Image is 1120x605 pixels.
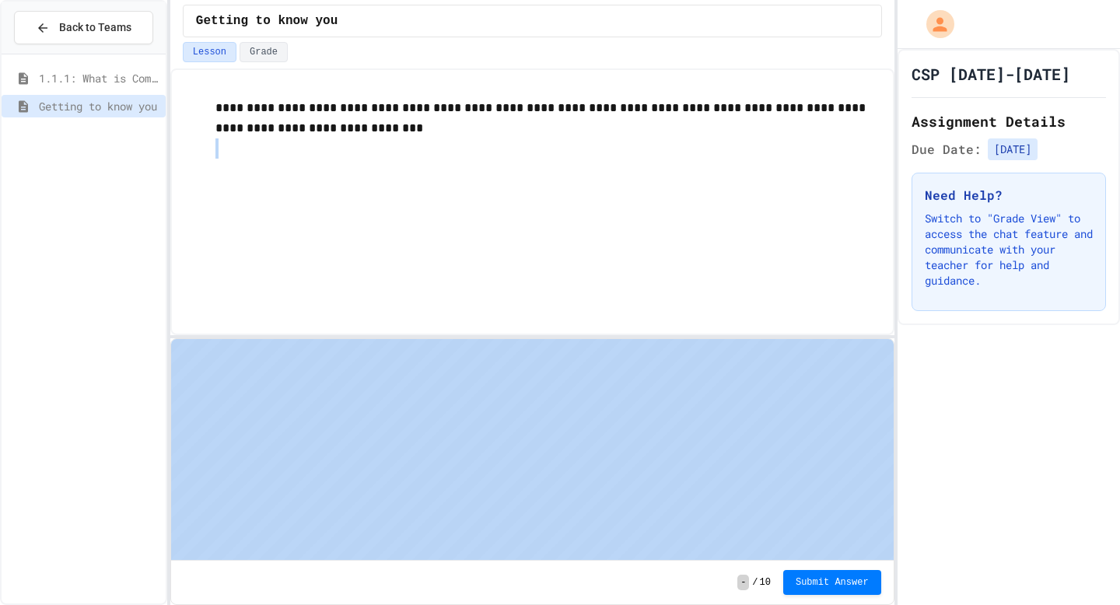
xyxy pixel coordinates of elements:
button: Back to Teams [14,11,153,44]
span: - [737,575,749,590]
span: Getting to know you [196,12,338,30]
h3: Need Help? [925,186,1093,205]
span: Submit Answer [796,576,869,589]
button: Grade [240,42,288,62]
p: Switch to "Grade View" to access the chat feature and communicate with your teacher for help and ... [925,211,1093,289]
span: Back to Teams [59,19,131,36]
span: [DATE] [988,138,1038,160]
span: Due Date: [912,140,982,159]
span: Getting to know you [39,98,159,114]
iframe: To enrich screen reader interactions, please activate Accessibility in Grammarly extension settings [171,339,894,560]
div: My Account [910,6,958,42]
h2: Assignment Details [912,110,1106,132]
button: Submit Answer [783,570,881,595]
span: 1.1.1: What is Computer Science? [39,70,159,86]
h1: CSP [DATE]-[DATE] [912,63,1070,85]
span: / [752,576,758,589]
button: Lesson [183,42,236,62]
span: 10 [760,576,771,589]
